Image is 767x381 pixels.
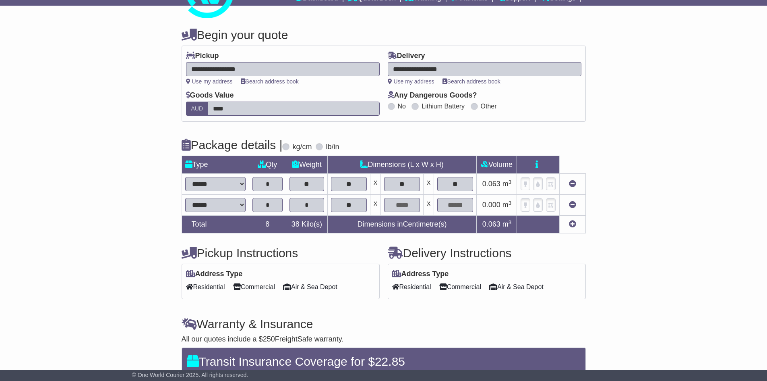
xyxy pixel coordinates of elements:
[186,102,209,116] label: AUD
[482,220,500,228] span: 0.063
[186,52,219,60] label: Pickup
[482,201,500,209] span: 0.000
[241,78,299,85] a: Search address book
[392,281,431,293] span: Residential
[186,270,243,279] label: Address Type
[502,180,512,188] span: m
[283,281,337,293] span: Air & Sea Depot
[509,219,512,225] sup: 3
[439,281,481,293] span: Commercial
[286,216,328,233] td: Kilo(s)
[182,138,283,152] h4: Package details |
[327,216,477,233] td: Dimensions in Centimetre(s)
[182,216,249,233] td: Total
[388,91,477,100] label: Any Dangerous Goods?
[186,91,234,100] label: Goods Value
[388,78,434,85] a: Use my address
[292,143,312,152] label: kg/cm
[187,355,581,368] h4: Transit Insurance Coverage for $
[370,195,380,216] td: x
[182,317,586,331] h4: Warranty & Insurance
[286,156,328,174] td: Weight
[132,372,248,378] span: © One World Courier 2025. All rights reserved.
[186,78,233,85] a: Use my address
[370,174,380,195] td: x
[569,220,576,228] a: Add new item
[233,281,275,293] span: Commercial
[327,156,477,174] td: Dimensions (L x W x H)
[424,195,434,216] td: x
[392,270,449,279] label: Address Type
[182,28,586,42] h4: Begin your quote
[292,220,300,228] span: 38
[182,246,380,260] h4: Pickup Instructions
[422,102,465,110] label: Lithium Battery
[182,156,249,174] td: Type
[482,180,500,188] span: 0.063
[502,220,512,228] span: m
[398,102,406,110] label: No
[186,281,225,293] span: Residential
[477,156,517,174] td: Volume
[569,201,576,209] a: Remove this item
[375,355,405,368] span: 22.85
[569,180,576,188] a: Remove this item
[388,52,425,60] label: Delivery
[249,216,286,233] td: 8
[388,246,586,260] h4: Delivery Instructions
[182,335,586,344] div: All our quotes include a $ FreightSafe warranty.
[326,143,339,152] label: lb/in
[509,179,512,185] sup: 3
[509,200,512,206] sup: 3
[249,156,286,174] td: Qty
[481,102,497,110] label: Other
[489,281,544,293] span: Air & Sea Depot
[442,78,500,85] a: Search address book
[263,335,275,343] span: 250
[502,201,512,209] span: m
[424,174,434,195] td: x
